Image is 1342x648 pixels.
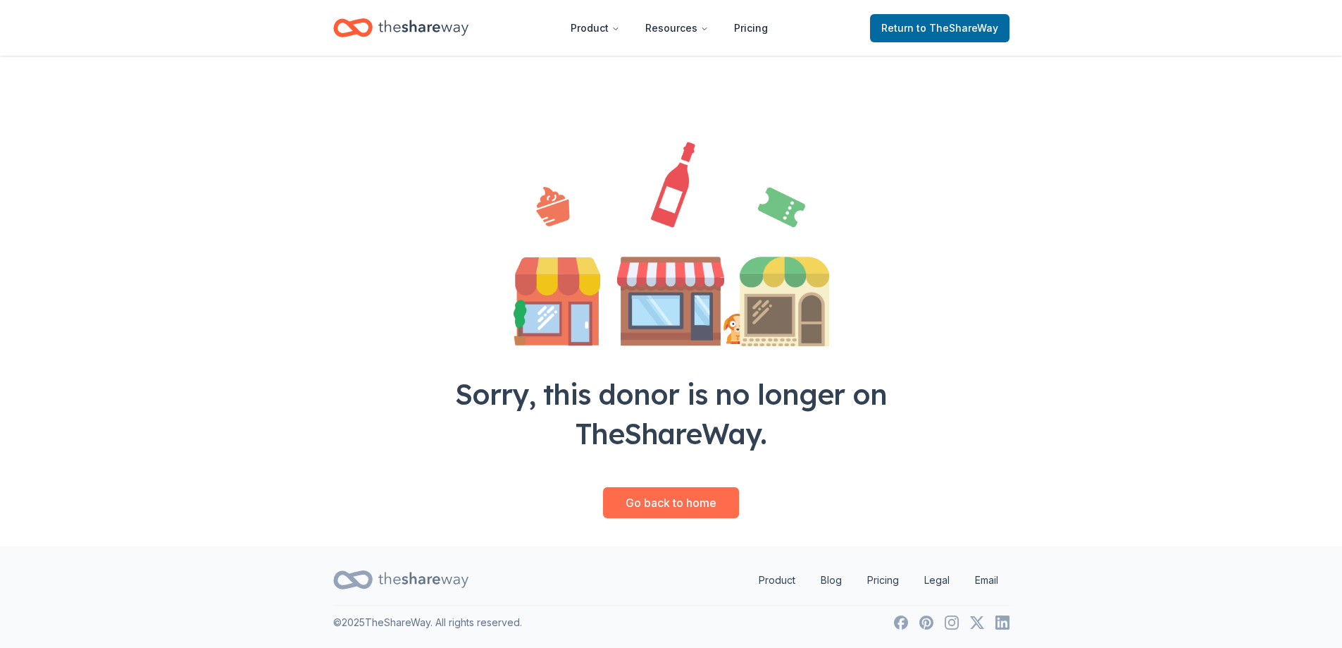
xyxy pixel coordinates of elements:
a: Email [964,566,1009,594]
a: Home [333,11,468,44]
a: Legal [913,566,961,594]
a: Pricing [856,566,910,594]
a: Blog [809,566,853,594]
div: Sorry, this donor is no longer on TheShareWay. [423,374,919,453]
span: to TheShareWay [917,22,998,34]
a: Pricing [723,14,779,42]
nav: Main [559,11,779,44]
a: Product [747,566,807,594]
nav: quick links [747,566,1009,594]
p: © 2025 TheShareWay. All rights reserved. [333,614,522,631]
a: Returnto TheShareWay [870,14,1009,42]
button: Resources [634,14,720,42]
button: Product [559,14,631,42]
span: Return [881,20,998,37]
img: Illustration for landing page [514,142,829,346]
a: Go back to home [603,487,739,518]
